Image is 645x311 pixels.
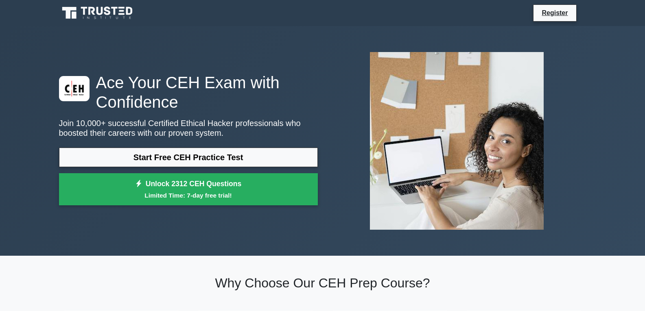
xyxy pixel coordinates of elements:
h2: Why Choose Our CEH Prep Course? [59,275,586,291]
a: Register [537,8,573,18]
small: Limited Time: 7-day free trial! [69,191,308,200]
a: Unlock 2312 CEH QuestionsLimited Time: 7-day free trial! [59,173,318,206]
a: Start Free CEH Practice Test [59,148,318,167]
p: Join 10,000+ successful Certified Ethical Hacker professionals who boosted their careers with our... [59,118,318,138]
h1: Ace Your CEH Exam with Confidence [59,73,318,112]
